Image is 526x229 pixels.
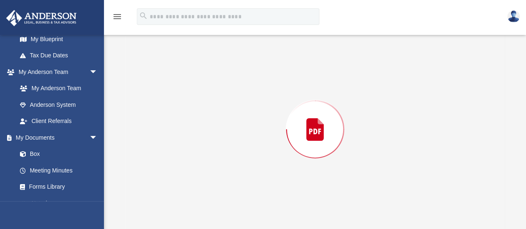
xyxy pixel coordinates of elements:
[12,146,102,163] a: Box
[12,47,110,64] a: Tax Due Dates
[6,64,106,80] a: My Anderson Teamarrow_drop_down
[12,31,106,47] a: My Blueprint
[139,11,148,20] i: search
[12,179,102,195] a: Forms Library
[12,113,106,130] a: Client Referrals
[89,129,106,146] span: arrow_drop_down
[4,10,79,26] img: Anderson Advisors Platinum Portal
[12,195,106,212] a: Notarize
[507,10,520,22] img: User Pic
[6,129,106,146] a: My Documentsarrow_drop_down
[112,16,122,22] a: menu
[89,64,106,81] span: arrow_drop_down
[12,96,106,113] a: Anderson System
[12,80,102,97] a: My Anderson Team
[12,162,106,179] a: Meeting Minutes
[112,12,122,22] i: menu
